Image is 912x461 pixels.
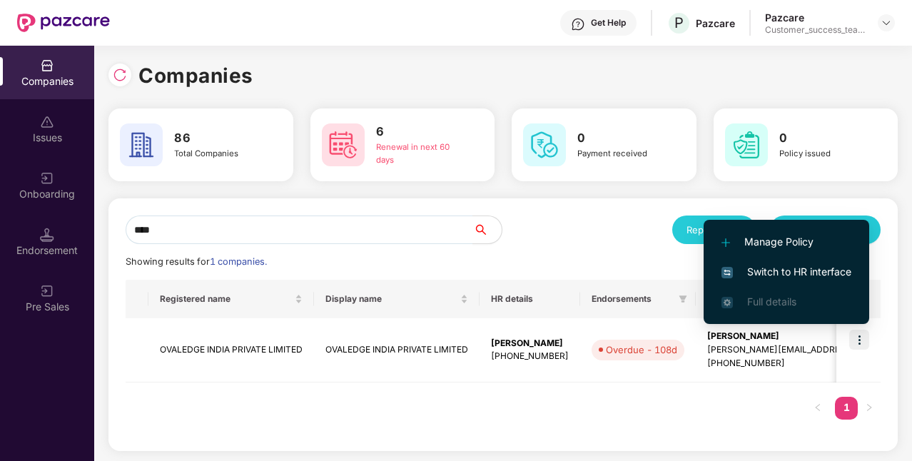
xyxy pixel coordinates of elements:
[696,16,735,30] div: Pazcare
[113,68,127,82] img: svg+xml;base64,PHN2ZyBpZD0iUmVsb2FkLTMyeDMyIiB4bWxucz0iaHR0cDovL3d3dy53My5vcmcvMjAwMC9zdmciIHdpZH...
[858,397,881,420] li: Next Page
[814,403,822,412] span: left
[686,223,741,237] div: Reports
[858,397,881,420] button: right
[160,293,292,305] span: Registered name
[765,24,865,36] div: Customer_success_team_lead
[40,228,54,242] img: svg+xml;base64,PHN2ZyB3aWR0aD0iMTQuNSIgaGVpZ2h0PSIxNC41IiB2aWV3Qm94PSIwIDAgMTYgMTYiIGZpbGw9Im5vbm...
[725,123,768,166] img: svg+xml;base64,PHN2ZyB4bWxucz0iaHR0cDovL3d3dy53My5vcmcvMjAwMC9zdmciIHdpZHRoPSI2MCIgaGVpZ2h0PSI2MC...
[210,256,267,267] span: 1 companies.
[480,280,580,318] th: HR details
[779,129,868,148] h3: 0
[571,17,585,31] img: svg+xml;base64,PHN2ZyBpZD0iSGVscC0zMngzMiIgeG1sbnM9Imh0dHA6Ly93d3cudzMub3JnLzIwMDAvc3ZnIiB3aWR0aD...
[592,293,673,305] span: Endorsements
[472,216,502,244] button: search
[40,59,54,73] img: svg+xml;base64,PHN2ZyBpZD0iQ29tcGFuaWVzIiB4bWxucz0iaHR0cDovL3d3dy53My5vcmcvMjAwMC9zdmciIHdpZHRoPS...
[126,256,267,267] span: Showing results for
[577,148,667,161] div: Payment received
[721,267,733,278] img: svg+xml;base64,PHN2ZyB4bWxucz0iaHR0cDovL3d3dy53My5vcmcvMjAwMC9zdmciIHdpZHRoPSIxNiIgaGVpZ2h0PSIxNi...
[721,297,733,308] img: svg+xml;base64,PHN2ZyB4bWxucz0iaHR0cDovL3d3dy53My5vcmcvMjAwMC9zdmciIHdpZHRoPSIxNi4zNjMiIGhlaWdodD...
[676,290,690,308] span: filter
[174,129,263,148] h3: 86
[40,115,54,129] img: svg+xml;base64,PHN2ZyBpZD0iSXNzdWVzX2Rpc2FibGVkIiB4bWxucz0iaHR0cDovL3d3dy53My5vcmcvMjAwMC9zdmciIH...
[523,123,566,166] img: svg+xml;base64,PHN2ZyB4bWxucz0iaHR0cDovL3d3dy53My5vcmcvMjAwMC9zdmciIHdpZHRoPSI2MCIgaGVpZ2h0PSI2MC...
[806,397,829,420] li: Previous Page
[849,330,869,350] img: icon
[721,234,851,250] span: Manage Policy
[148,318,314,383] td: OVALEDGE INDIA PRIVATE LIMITED
[314,280,480,318] th: Display name
[17,14,110,32] img: New Pazcare Logo
[40,171,54,186] img: svg+xml;base64,PHN2ZyB3aWR0aD0iMjAiIGhlaWdodD0iMjAiIHZpZXdCb3g9IjAgMCAyMCAyMCIgZmlsbD0ibm9uZSIgeG...
[325,293,457,305] span: Display name
[314,318,480,383] td: OVALEDGE INDIA PRIVATE LIMITED
[721,238,730,247] img: svg+xml;base64,PHN2ZyB4bWxucz0iaHR0cDovL3d3dy53My5vcmcvMjAwMC9zdmciIHdpZHRoPSIxMi4yMDEiIGhlaWdodD...
[779,148,868,161] div: Policy issued
[472,224,502,235] span: search
[591,17,626,29] div: Get Help
[721,264,851,280] span: Switch to HR interface
[674,14,684,31] span: P
[174,148,263,161] div: Total Companies
[138,60,253,91] h1: Companies
[120,123,163,166] img: svg+xml;base64,PHN2ZyB4bWxucz0iaHR0cDovL3d3dy53My5vcmcvMjAwMC9zdmciIHdpZHRoPSI2MCIgaGVpZ2h0PSI2MC...
[747,295,796,308] span: Full details
[881,17,892,29] img: svg+xml;base64,PHN2ZyBpZD0iRHJvcGRvd24tMzJ4MzIiIHhtbG5zPSJodHRwOi8vd3d3LnczLm9yZy8yMDAwL3N2ZyIgd2...
[491,350,569,363] div: [PHONE_NUMBER]
[679,295,687,303] span: filter
[765,11,865,24] div: Pazcare
[40,284,54,298] img: svg+xml;base64,PHN2ZyB3aWR0aD0iMjAiIGhlaWdodD0iMjAiIHZpZXdCb3g9IjAgMCAyMCAyMCIgZmlsbD0ibm9uZSIgeG...
[806,397,829,420] button: left
[835,397,858,418] a: 1
[577,129,667,148] h3: 0
[376,141,465,167] div: Renewal in next 60 days
[835,397,858,420] li: 1
[606,343,677,357] div: Overdue - 108d
[322,123,365,166] img: svg+xml;base64,PHN2ZyB4bWxucz0iaHR0cDovL3d3dy53My5vcmcvMjAwMC9zdmciIHdpZHRoPSI2MCIgaGVpZ2h0PSI2MC...
[491,337,569,350] div: [PERSON_NAME]
[865,403,873,412] span: right
[376,123,465,141] h3: 6
[148,280,314,318] th: Registered name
